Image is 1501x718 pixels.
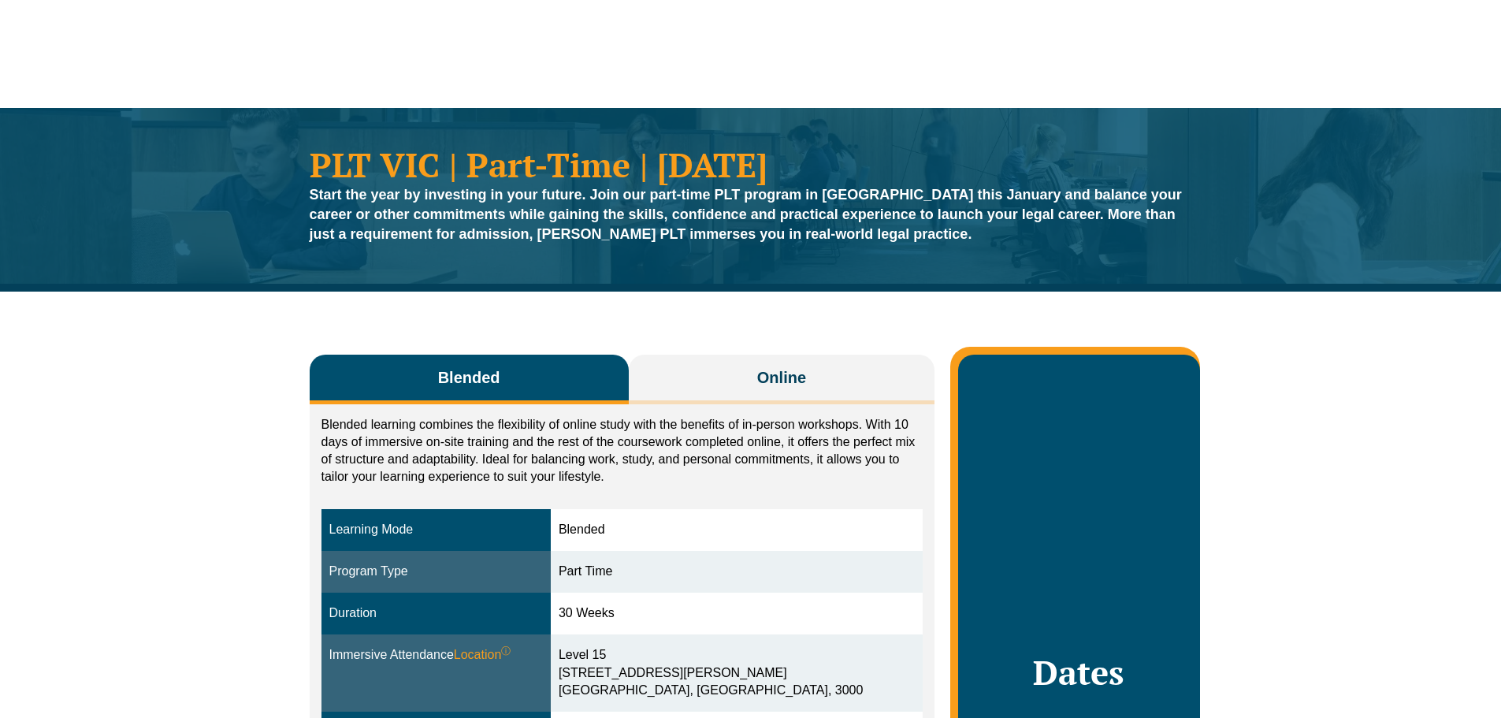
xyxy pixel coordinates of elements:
span: Location [454,646,511,664]
span: Online [757,366,806,389]
div: Duration [329,605,543,623]
div: Part Time [559,563,915,581]
h2: Dates [974,653,1183,692]
div: Immersive Attendance [329,646,543,664]
sup: ⓘ [501,645,511,657]
strong: Start the year by investing in your future. Join our part-time PLT program in [GEOGRAPHIC_DATA] t... [310,187,1182,242]
div: Level 15 [STREET_ADDRESS][PERSON_NAME] [GEOGRAPHIC_DATA], [GEOGRAPHIC_DATA], 3000 [559,646,915,701]
span: Blended [438,366,500,389]
div: Program Type [329,563,543,581]
div: Blended [559,521,915,539]
p: Blended learning combines the flexibility of online study with the benefits of in-person workshop... [321,416,923,485]
h1: PLT VIC | Part-Time | [DATE] [310,147,1192,181]
div: 30 Weeks [559,605,915,623]
div: Learning Mode [329,521,543,539]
